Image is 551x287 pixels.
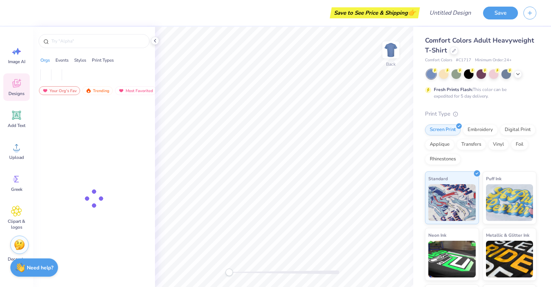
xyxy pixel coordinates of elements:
[483,7,518,19] button: Save
[386,61,396,68] div: Back
[511,139,528,150] div: Foil
[11,186,22,192] span: Greek
[428,184,476,221] img: Standard
[457,139,486,150] div: Transfers
[115,86,156,95] div: Most Favorited
[424,6,478,20] input: Untitled Design
[40,57,50,63] div: Orgs
[425,154,461,165] div: Rhinestones
[428,241,476,277] img: Neon Ink
[39,86,80,95] div: Your Org's Fav
[463,124,498,135] div: Embroidery
[425,57,452,63] span: Comfort Colors
[92,57,114,63] div: Print Types
[486,175,501,182] span: Puff Ink
[8,123,25,128] span: Add Text
[82,86,113,95] div: Trending
[226,269,233,276] div: Accessibility label
[425,139,454,150] div: Applique
[74,57,86,63] div: Styles
[425,110,536,118] div: Print Type
[27,264,53,271] strong: Need help?
[500,124,536,135] div: Digital Print
[456,57,471,63] span: # C1717
[118,88,124,93] img: most_fav.gif
[408,8,416,17] span: 👉
[425,36,534,55] span: Comfort Colors Adult Heavyweight T-Shirt
[434,87,473,92] strong: Fresh Prints Flash:
[332,7,418,18] div: Save to See Price & Shipping
[428,175,448,182] span: Standard
[55,57,69,63] div: Events
[428,231,446,239] span: Neon Ink
[51,37,145,45] input: Try "Alpha"
[8,256,25,262] span: Decorate
[425,124,461,135] div: Screen Print
[475,57,512,63] span: Minimum Order: 24 +
[42,88,48,93] img: most_fav.gif
[383,43,398,57] img: Back
[486,231,529,239] span: Metallic & Glitter Ink
[8,59,25,65] span: Image AI
[4,218,29,230] span: Clipart & logos
[8,91,25,97] span: Designs
[9,155,24,160] span: Upload
[486,241,533,277] img: Metallic & Glitter Ink
[486,184,533,221] img: Puff Ink
[86,88,91,93] img: trending.gif
[488,139,509,150] div: Vinyl
[434,86,524,99] div: This color can be expedited for 5 day delivery.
